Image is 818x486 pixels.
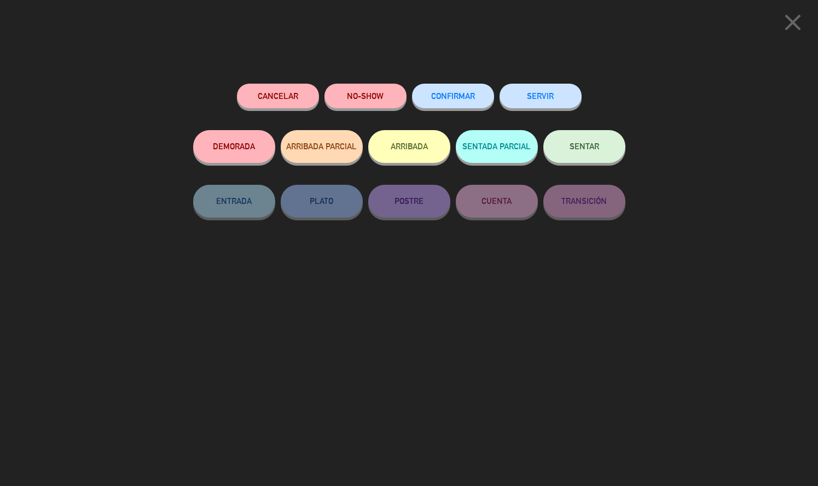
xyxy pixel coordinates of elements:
[500,84,582,108] button: SERVIR
[281,130,363,163] button: ARRIBADA PARCIAL
[281,185,363,218] button: PLATO
[431,91,475,101] span: CONFIRMAR
[286,142,357,151] span: ARRIBADA PARCIAL
[368,185,450,218] button: POSTRE
[193,185,275,218] button: ENTRADA
[456,185,538,218] button: CUENTA
[237,84,319,108] button: Cancelar
[324,84,407,108] button: NO-SHOW
[412,84,494,108] button: CONFIRMAR
[570,142,599,151] span: SENTAR
[543,185,625,218] button: TRANSICIÓN
[456,130,538,163] button: SENTADA PARCIAL
[776,8,810,40] button: close
[779,9,807,36] i: close
[543,130,625,163] button: SENTAR
[193,130,275,163] button: DEMORADA
[368,130,450,163] button: ARRIBADA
